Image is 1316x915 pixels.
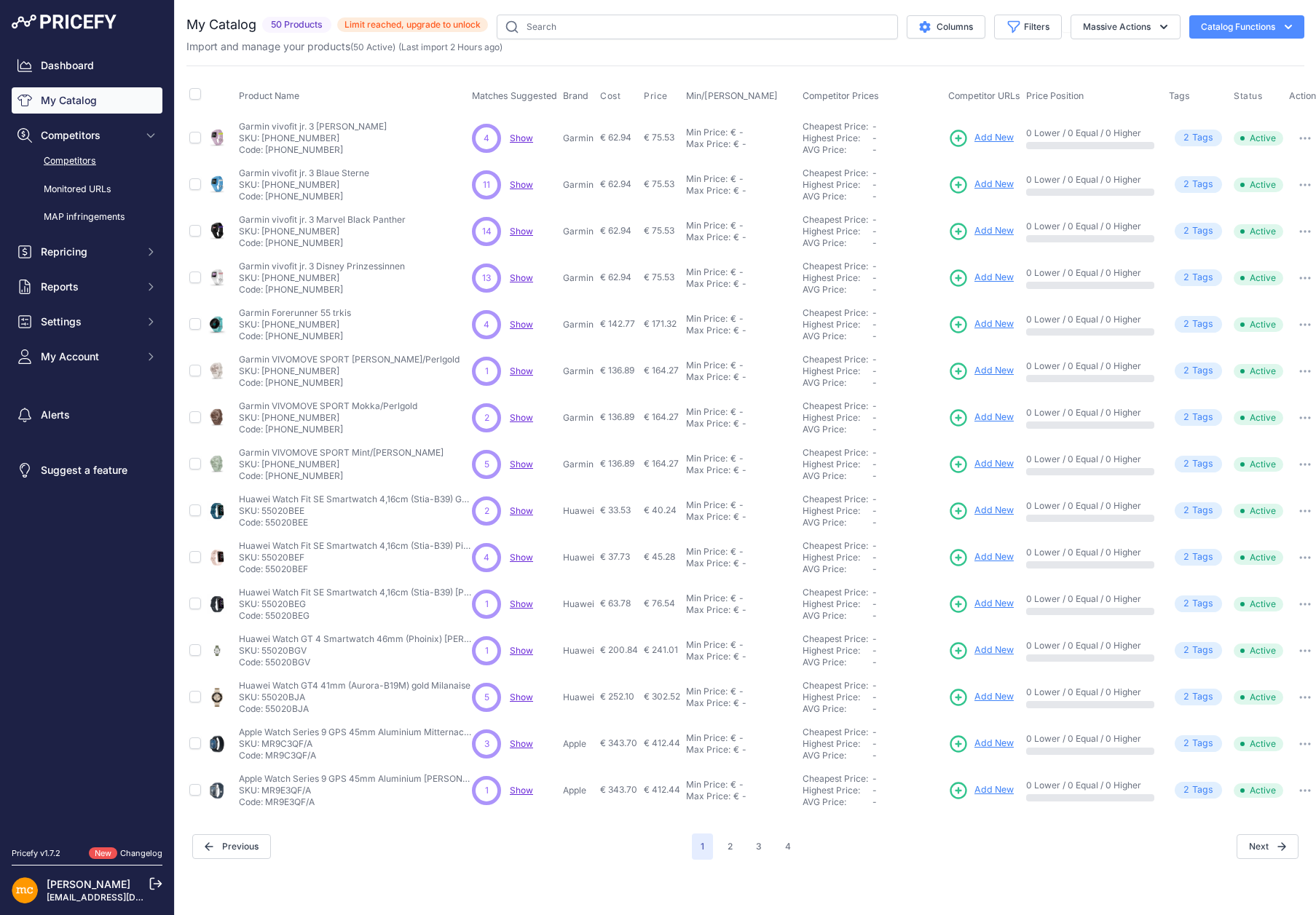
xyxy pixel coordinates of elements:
div: Min Price: [686,360,728,371]
a: Monitored URLs [12,177,162,202]
span: Tag [1175,456,1222,472]
span: Tag [1175,223,1222,239]
span: - [872,179,877,190]
span: 50 Products [262,17,331,33]
div: Highest Price: [803,179,872,191]
span: - [872,400,877,411]
p: SKU: [PHONE_NUMBER] [239,272,405,284]
button: Filters [994,15,1062,39]
span: - [872,412,877,423]
button: Competitors [12,122,162,148]
span: Active [1234,178,1283,192]
span: Show [510,785,533,796]
div: € [730,313,736,325]
span: Competitors [41,128,136,143]
a: Add New [948,641,1014,661]
span: s [1208,317,1213,331]
div: AVG Price: [803,237,872,249]
a: My Catalog [12,87,162,114]
a: Add New [948,501,1014,521]
a: Add New [948,780,1014,801]
a: Cheapest Price: [803,167,868,178]
div: Highest Price: [803,412,872,424]
span: 2 [1183,317,1189,331]
span: - [872,330,877,341]
span: € 136.89 [600,411,634,422]
span: 2 [484,411,489,424]
a: Cheapest Price: [803,400,868,411]
p: Garmin [563,132,594,144]
span: - [872,284,877,295]
a: Show [510,738,533,749]
p: Code: [PHONE_NUMBER] [239,237,406,249]
span: Active [1234,457,1283,472]
span: - [872,132,877,143]
div: - [739,278,746,290]
input: Search [497,15,898,39]
a: Add New [948,594,1014,614]
span: s [1208,457,1213,471]
a: Add New [948,314,1014,335]
p: SKU: [PHONE_NUMBER] [239,319,351,330]
span: - [872,307,877,318]
span: Tag [1175,176,1222,193]
p: Code: [PHONE_NUMBER] [239,284,405,296]
span: Show [510,179,533,190]
a: Suggest a feature [12,457,162,483]
a: Show [510,319,533,330]
a: Cheapest Price: [803,307,868,318]
p: 0 Lower / 0 Equal / 0 Higher [1026,267,1154,279]
p: Garmin Forerunner 55 trkis [239,307,351,319]
h2: My Catalog [186,15,256,35]
p: SKU: [PHONE_NUMBER] [239,412,417,424]
span: Matches Suggested [472,90,557,101]
div: - [739,231,746,243]
div: € [733,231,739,243]
a: Cheapest Price: [803,121,868,132]
span: Add New [974,737,1014,750]
div: AVG Price: [803,424,872,435]
div: € [730,406,736,418]
p: SKU: [PHONE_NUMBER] [239,365,460,377]
a: Add New [948,734,1014,754]
a: Competitors [12,148,162,174]
p: Garmin vivofit jr. 3 Blaue Sterne [239,167,369,179]
span: Add New [974,457,1014,471]
span: 2 [1183,224,1189,238]
div: € [733,138,739,150]
span: Status [1234,90,1263,102]
span: 2 [1183,178,1189,191]
a: Cheapest Price: [803,494,868,504]
p: Garmin VIVOMOVE SPORT Mint/[PERSON_NAME] [239,447,444,459]
span: Add New [974,364,1014,378]
p: Code: [PHONE_NUMBER] [239,424,417,435]
span: s [1208,364,1213,378]
a: Add New [948,408,1014,428]
a: Cheapest Price: [803,261,868,272]
span: Add New [974,178,1014,191]
p: 0 Lower / 0 Equal / 0 Higher [1026,221,1154,232]
span: Tag [1175,409,1222,426]
span: 13 [482,272,491,285]
span: Add New [974,690,1014,704]
a: Show [510,412,533,423]
p: Garmin [563,272,594,284]
a: Show [510,598,533,609]
a: Show [510,552,533,563]
span: - [872,226,877,237]
div: Max Price: [686,185,730,197]
p: Garmin [563,365,594,377]
span: Tag [1175,269,1222,286]
span: - [872,272,877,283]
a: Add New [948,221,1014,242]
span: € 62.94 [600,225,631,236]
button: Next [1237,834,1299,859]
span: 2 [1183,457,1189,471]
p: Garmin VIVOMOVE SPORT [PERSON_NAME]/Perlgold [239,354,460,365]
div: AVG Price: [803,144,872,156]
span: Competitor Prices [803,90,879,101]
a: Cheapest Price: [803,354,868,365]
p: 0 Lower / 0 Equal / 0 Higher [1026,127,1154,139]
span: € 164.27 [644,411,679,422]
